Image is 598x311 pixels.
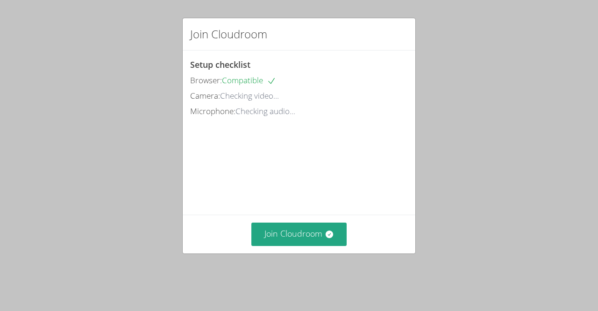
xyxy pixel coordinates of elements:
[190,75,222,86] span: Browser:
[190,59,250,70] span: Setup checklist
[190,90,220,101] span: Camera:
[251,223,347,246] button: Join Cloudroom
[222,75,276,86] span: Compatible
[235,106,295,116] span: Checking audio...
[220,90,279,101] span: Checking video...
[190,106,235,116] span: Microphone:
[190,26,267,43] h2: Join Cloudroom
